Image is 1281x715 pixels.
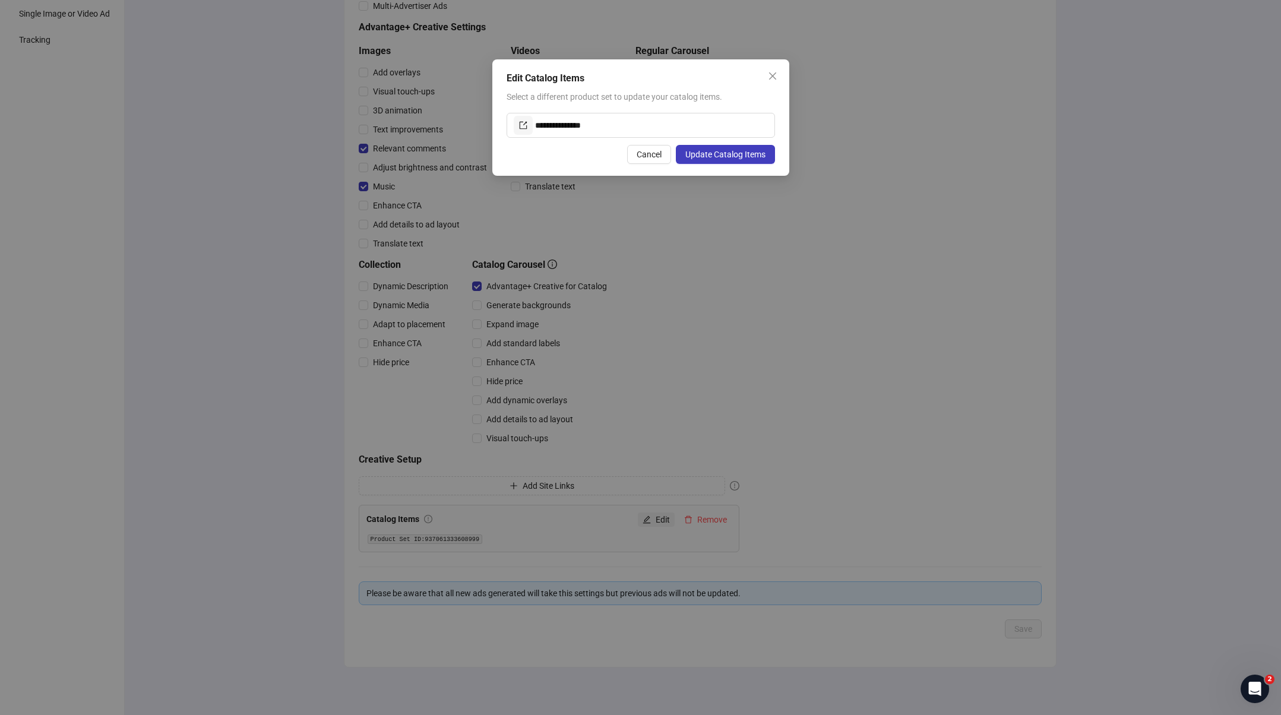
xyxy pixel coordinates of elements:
[519,121,527,129] span: export
[637,150,662,159] span: Cancel
[676,145,775,164] button: Update Catalog Items
[763,67,782,86] button: Close
[685,150,766,159] span: Update Catalog Items
[1241,675,1269,703] iframe: Intercom live chat
[1265,675,1274,684] span: 2
[507,92,722,102] span: Select a different product set to update your catalog items.
[507,71,775,86] div: Edit Catalog Items
[768,71,777,81] span: close
[627,145,671,164] button: Cancel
